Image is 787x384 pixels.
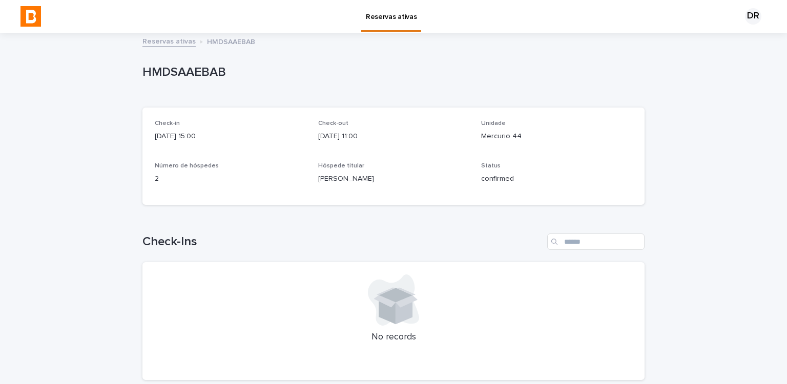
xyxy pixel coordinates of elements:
img: NnDbqpVWR6iGvzpSnmHx [20,6,41,27]
p: [DATE] 11:00 [318,131,469,142]
span: Unidade [481,120,506,126]
span: Hóspede titular [318,163,364,169]
span: Número de hóspedes [155,163,219,169]
h1: Check-Ins [142,234,543,249]
p: [PERSON_NAME] [318,174,469,184]
p: Mercurio 44 [481,131,632,142]
p: [DATE] 15:00 [155,131,306,142]
p: 2 [155,174,306,184]
div: DR [745,8,761,25]
p: HMDSAAEBAB [207,35,255,47]
span: Check-out [318,120,348,126]
input: Search [547,233,645,250]
a: Reservas ativas [142,35,196,47]
p: No records [155,332,632,343]
p: HMDSAAEBAB [142,65,640,80]
span: Check-in [155,120,180,126]
span: Status [481,163,501,169]
p: confirmed [481,174,632,184]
